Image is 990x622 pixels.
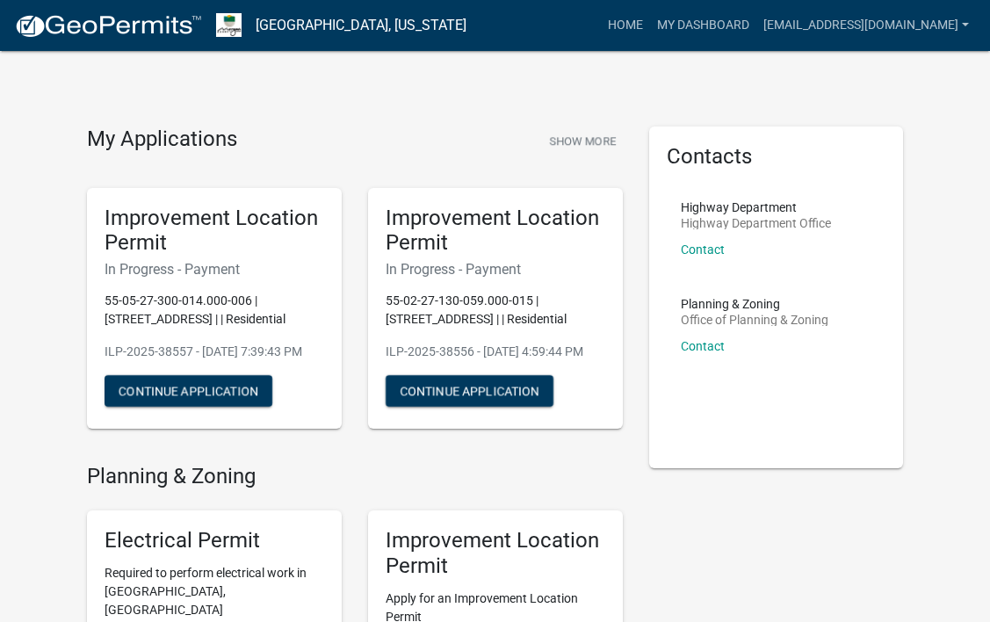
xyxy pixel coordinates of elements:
h5: Contacts [667,144,886,170]
p: Highway Department [681,201,831,213]
p: Highway Department Office [681,217,831,229]
a: [EMAIL_ADDRESS][DOMAIN_NAME] [756,9,976,42]
h4: Planning & Zoning [87,464,623,489]
a: Contact [681,242,725,257]
h5: Improvement Location Permit [386,206,605,257]
p: 55-05-27-300-014.000-006 | [STREET_ADDRESS] | | Residential [105,292,324,329]
h5: Electrical Permit [105,528,324,553]
img: Morgan County, Indiana [216,13,242,37]
p: 55-02-27-130-059.000-015 | [STREET_ADDRESS] | | Residential [386,292,605,329]
a: My Dashboard [650,9,756,42]
p: Required to perform electrical work in [GEOGRAPHIC_DATA], [GEOGRAPHIC_DATA] [105,564,324,619]
h4: My Applications [87,127,237,153]
a: Home [601,9,650,42]
button: Show More [542,127,623,155]
h6: In Progress - Payment [105,261,324,278]
h5: Improvement Location Permit [386,528,605,579]
h6: In Progress - Payment [386,261,605,278]
button: Continue Application [105,375,272,407]
p: ILP-2025-38556 - [DATE] 4:59:44 PM [386,343,605,361]
button: Continue Application [386,375,553,407]
a: Contact [681,339,725,353]
p: ILP-2025-38557 - [DATE] 7:39:43 PM [105,343,324,361]
h5: Improvement Location Permit [105,206,324,257]
p: Planning & Zoning [681,298,828,310]
a: [GEOGRAPHIC_DATA], [US_STATE] [256,11,466,40]
p: Office of Planning & Zoning [681,314,828,326]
